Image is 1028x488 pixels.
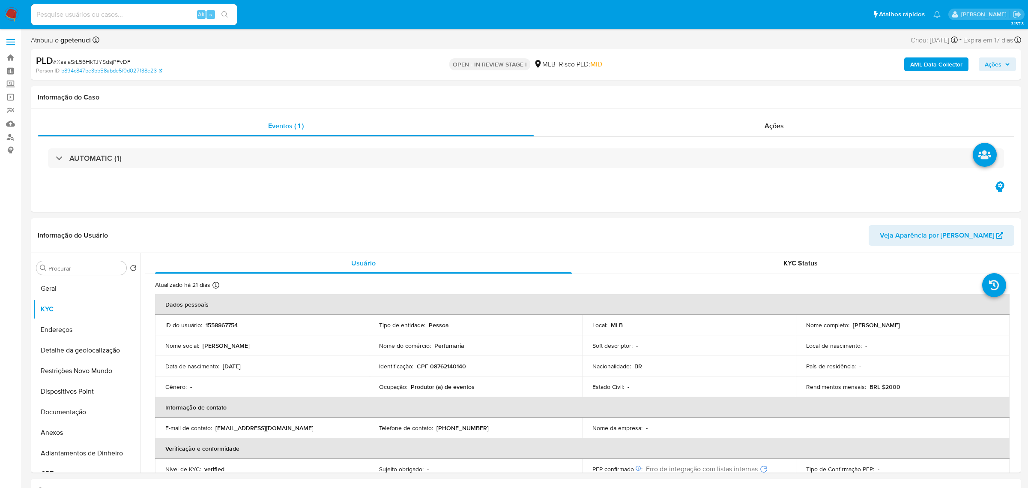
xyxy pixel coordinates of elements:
button: Anexos [33,422,140,443]
p: 1558867754 [206,321,238,329]
span: Atribuiu o [31,36,91,45]
b: AML Data Collector [910,57,962,71]
p: E-mail de contato : [165,424,212,432]
span: Usuário [351,258,376,268]
span: # XaajaSrL56HkTJYSdsjPFvDF [53,57,131,66]
span: Expira em 17 dias [963,36,1013,45]
p: Nível de KYC : [165,465,201,473]
p: Nome completo : [806,321,849,329]
p: Pessoa [429,321,449,329]
p: - [628,383,629,391]
span: MID [590,59,602,69]
p: - [865,342,867,349]
b: Person ID [36,67,60,75]
th: Informação de contato [155,397,1010,418]
p: Nacionalidade : [592,362,631,370]
button: Procurar [40,265,47,271]
p: Ocupação : [379,383,407,391]
a: b894c847be3bb58abde5f0d027138e23 [61,67,162,75]
button: Tentar novamente [759,465,768,473]
span: s [209,10,212,18]
h1: Informação do Caso [38,93,1014,102]
p: - [427,465,429,473]
span: Ações [765,121,784,131]
span: Veja Aparência por [PERSON_NAME] [880,225,994,246]
span: Ações [985,57,1001,71]
button: Endereços [33,319,140,340]
button: Documentação [33,402,140,422]
button: Dispositivos Point [33,381,140,402]
p: Perfumaria [434,342,464,349]
p: PEP confirmado : [592,465,642,473]
button: Detalhe da geolocalização [33,340,140,361]
span: - [959,34,962,46]
a: Notificações [933,11,941,18]
p: Identificação : [379,362,413,370]
button: AML Data Collector [904,57,968,71]
p: Gênero : [165,383,187,391]
p: [DATE] [223,362,241,370]
p: Estado Civil : [592,383,624,391]
p: Tipo de Confirmação PEP : [806,465,874,473]
p: MLB [611,321,623,329]
th: Verificação e conformidade [155,438,1010,459]
p: - [190,383,192,391]
p: Soft descriptor : [592,342,633,349]
p: - [646,424,648,432]
button: Restrições Novo Mundo [33,361,140,381]
button: CBT [33,464,140,484]
p: Nome social : [165,342,199,349]
p: [PERSON_NAME] [203,342,250,349]
p: País de residência : [806,362,856,370]
p: Sujeito obrigado : [379,465,424,473]
span: Atalhos rápidos [879,10,925,19]
button: KYC [33,299,140,319]
h3: AUTOMATIC (1) [69,154,122,163]
button: Retornar ao pedido padrão [130,265,137,274]
p: giovanna.petenuci@mercadolivre.com [961,10,1010,18]
p: Nome do comércio : [379,342,431,349]
p: Local : [592,321,607,329]
p: - [859,362,861,370]
p: [PERSON_NAME] [853,321,900,329]
input: Pesquise usuários ou casos... [31,9,237,20]
div: MLB [534,60,556,69]
b: PLD [36,54,53,67]
p: CPF 08762140140 [417,362,466,370]
b: gpetenuci [59,35,91,45]
a: Sair [1013,10,1022,19]
span: Eventos ( 1 ) [268,121,304,131]
p: - [636,342,638,349]
p: Atualizado há 21 dias [155,281,210,289]
p: BRL $2000 [870,383,900,391]
p: BR [634,362,642,370]
p: Nome da empresa : [592,424,642,432]
span: Erro de integração com listas internas [646,465,758,473]
button: Adiantamentos de Dinheiro [33,443,140,464]
button: Geral [33,278,140,299]
p: Local de nascimento : [806,342,862,349]
div: Criou: [DATE] [911,34,958,46]
th: Dados pessoais [155,294,1010,315]
p: verified [204,465,224,473]
p: - [878,465,879,473]
div: AUTOMATIC (1) [48,148,1004,168]
h1: Informação do Usuário [38,231,108,240]
input: Procurar [48,265,123,272]
p: ID do usuário : [165,321,202,329]
p: Data de nascimento : [165,362,219,370]
p: Telefone de contato : [379,424,433,432]
button: Ações [979,57,1016,71]
button: search-icon [216,9,233,21]
span: Risco PLD: [559,60,602,69]
p: Rendimentos mensais : [806,383,866,391]
p: [PHONE_NUMBER] [436,424,489,432]
span: Alt [198,10,205,18]
p: Produtor (a) de eventos [411,383,475,391]
p: OPEN - IN REVIEW STAGE I [449,58,530,70]
p: [EMAIL_ADDRESS][DOMAIN_NAME] [215,424,314,432]
button: Veja Aparência por [PERSON_NAME] [869,225,1014,246]
span: KYC Status [783,258,818,268]
p: Tipo de entidade : [379,321,425,329]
